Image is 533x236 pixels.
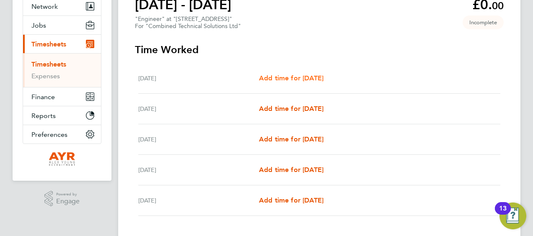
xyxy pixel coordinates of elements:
[31,3,58,10] span: Network
[31,93,55,101] span: Finance
[23,16,101,34] button: Jobs
[56,191,80,198] span: Powered by
[259,134,323,144] a: Add time for [DATE]
[259,135,323,143] span: Add time for [DATE]
[23,125,101,144] button: Preferences
[23,152,101,166] a: Go to home page
[56,198,80,205] span: Engage
[259,104,323,114] a: Add time for [DATE]
[31,112,56,120] span: Reports
[135,23,241,30] div: For "Combined Technical Solutions Ltd"
[259,105,323,113] span: Add time for [DATE]
[135,15,241,30] div: "Engineer" at "[STREET_ADDRESS]"
[138,195,259,205] div: [DATE]
[31,72,60,80] a: Expenses
[259,73,323,83] a: Add time for [DATE]
[138,165,259,175] div: [DATE]
[31,21,46,29] span: Jobs
[138,73,259,83] div: [DATE]
[23,35,101,53] button: Timesheets
[23,106,101,125] button: Reports
[259,195,323,205] a: Add time for [DATE]
[49,152,75,166] img: alexyoungrecruitment-logo-retina.png
[135,43,504,56] h3: Time Worked
[23,53,101,87] div: Timesheets
[259,165,323,175] a: Add time for [DATE]
[44,191,80,207] a: Powered byEngage
[138,134,259,144] div: [DATE]
[31,40,66,48] span: Timesheets
[499,208,507,219] div: 13
[499,203,526,229] button: Open Resource Center, 13 new notifications
[23,87,101,106] button: Finance
[259,166,323,174] span: Add time for [DATE]
[463,15,504,29] span: This timesheet is Incomplete.
[31,60,66,68] a: Timesheets
[259,196,323,204] span: Add time for [DATE]
[259,74,323,82] span: Add time for [DATE]
[31,131,67,139] span: Preferences
[138,104,259,114] div: [DATE]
